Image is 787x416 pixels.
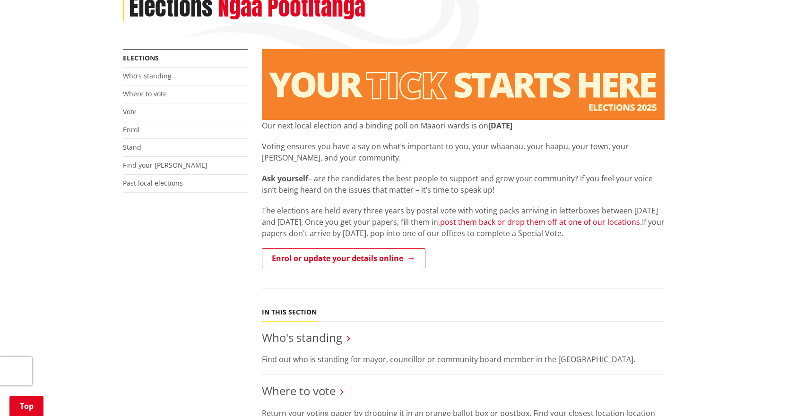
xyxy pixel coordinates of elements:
strong: [DATE] [488,120,512,131]
a: Stand [123,143,141,152]
p: The elections are held every three years by postal vote with voting packs arriving in letterboxes... [262,205,665,239]
strong: Ask yourself [262,173,308,184]
iframe: Messenger Launcher [744,376,778,410]
a: Elections [123,53,159,62]
p: Our next local election and a binding poll on Maaori wards is on [262,120,665,131]
p: Find out who is standing for mayor, councillor or community board member in the [GEOGRAPHIC_DATA]. [262,354,665,365]
a: Who's standing [123,71,172,80]
a: Top [9,396,43,416]
p: – are the candidates the best people to support and grow your community? If you feel your voice i... [262,173,665,195]
a: Who's standing [262,330,342,345]
a: Enrol [123,125,139,134]
a: Find your [PERSON_NAME] [123,161,208,170]
h5: In this section [262,308,317,316]
a: Where to vote [262,383,336,399]
a: post them back or drop them off at one of our locations. [440,217,642,227]
a: Where to vote [123,89,167,98]
img: Elections - Website banner [262,49,665,120]
a: Past local elections [123,178,183,187]
a: Vote [123,107,137,116]
a: Enrol or update your details online [262,248,425,268]
p: Voting ensures you have a say on what’s important to you, your whaanau, your haapu, your town, yo... [262,141,665,163]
